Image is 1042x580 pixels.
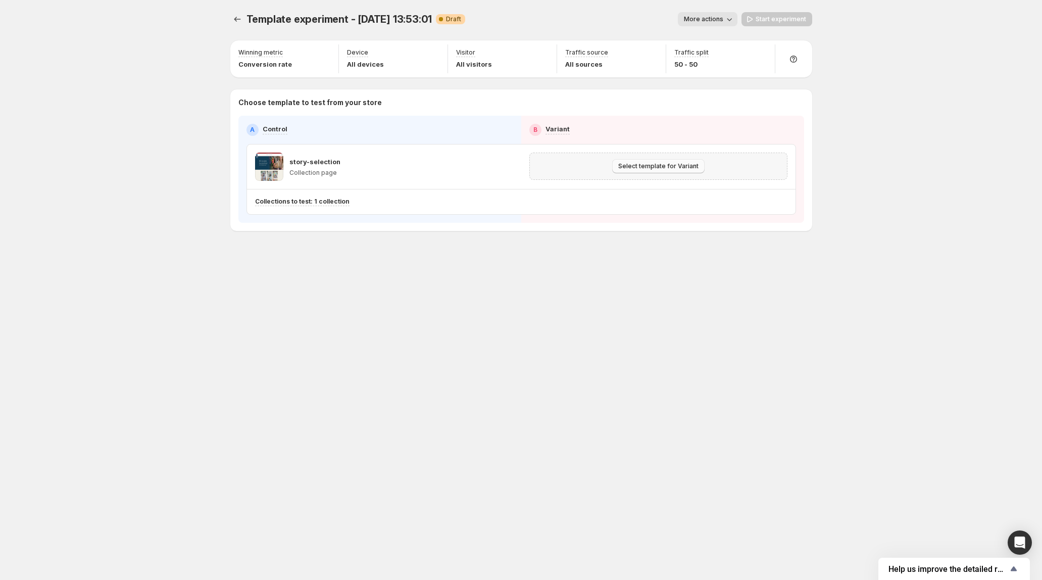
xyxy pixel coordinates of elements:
p: All sources [565,59,608,69]
p: Traffic source [565,49,608,57]
p: Traffic split [674,49,709,57]
p: Visitor [456,49,475,57]
button: Experiments [230,12,244,26]
span: More actions [684,15,723,23]
p: All devices [347,59,384,69]
span: Select template for Variant [618,162,699,170]
p: Choose template to test from your store [238,98,804,108]
p: story-selection [289,157,340,167]
p: Winning metric [238,49,283,57]
h2: A [250,126,255,134]
p: Collections to test: 1 collection [255,198,350,206]
div: Open Intercom Messenger [1008,530,1032,555]
span: Help us improve the detailed report for A/B campaigns [888,564,1008,574]
p: Control [263,124,287,134]
p: Variant [545,124,570,134]
button: Show survey - Help us improve the detailed report for A/B campaigns [888,563,1020,575]
p: Conversion rate [238,59,292,69]
button: More actions [678,12,737,26]
p: 50 - 50 [674,59,709,69]
p: Collection page [289,169,340,177]
span: Draft [446,15,461,23]
h2: B [533,126,537,134]
p: All visitors [456,59,492,69]
span: Template experiment - [DATE] 13:53:01 [246,13,432,25]
p: Device [347,49,368,57]
img: story-selection [255,153,283,181]
button: Select template for Variant [612,159,705,173]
